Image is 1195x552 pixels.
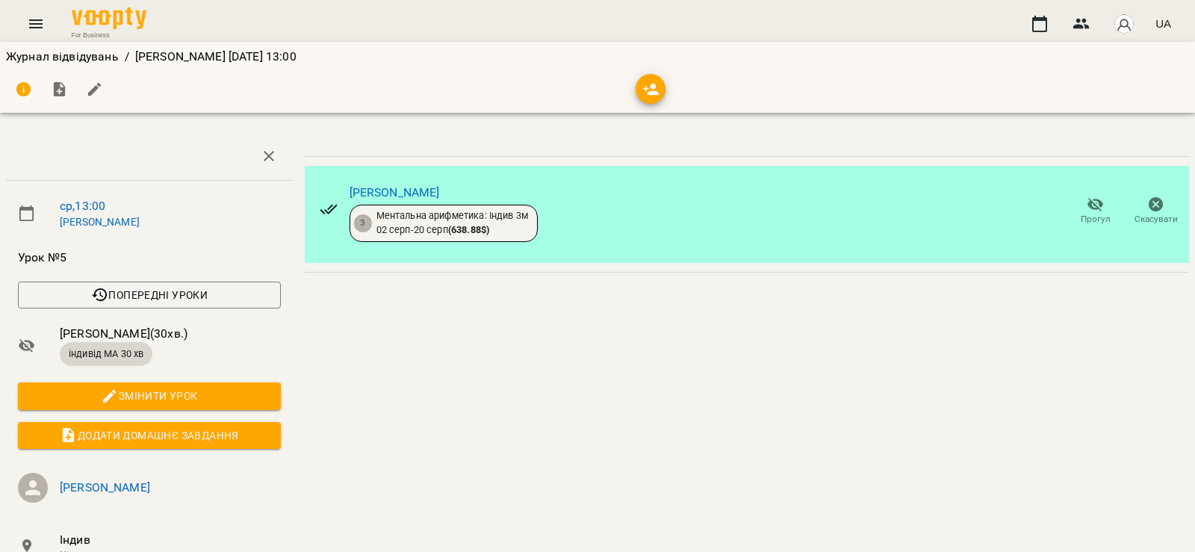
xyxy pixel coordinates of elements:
[18,382,281,409] button: Змінити урок
[18,422,281,449] button: Додати домашнє завдання
[60,480,150,494] a: [PERSON_NAME]
[350,185,440,199] a: [PERSON_NAME]
[1126,190,1186,232] button: Скасувати
[376,209,528,237] div: Ментальна арифметика: Індив 3м 02 серп - 20 серп
[1155,16,1171,31] span: UA
[30,387,269,405] span: Змінити урок
[18,282,281,308] button: Попередні уроки
[6,49,119,63] a: Журнал відвідувань
[135,48,297,66] p: [PERSON_NAME] [DATE] 13:00
[18,249,281,267] span: Урок №5
[72,31,146,40] span: For Business
[18,6,54,42] button: Menu
[30,427,269,444] span: Додати домашнє завдання
[1081,213,1111,226] span: Прогул
[60,325,281,343] span: [PERSON_NAME] ( 30 хв. )
[60,216,140,228] a: [PERSON_NAME]
[60,531,281,549] span: Індив
[354,214,372,232] div: 3
[30,286,269,304] span: Попередні уроки
[60,199,105,213] a: ср , 13:00
[1149,10,1177,37] button: UA
[1114,13,1135,34] img: avatar_s.png
[72,7,146,29] img: Voopty Logo
[1065,190,1126,232] button: Прогул
[125,48,129,66] li: /
[448,224,489,235] b: ( 638.88 $ )
[1135,213,1178,226] span: Скасувати
[60,347,152,361] span: індивід МА 30 хв
[6,48,1189,66] nav: breadcrumb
